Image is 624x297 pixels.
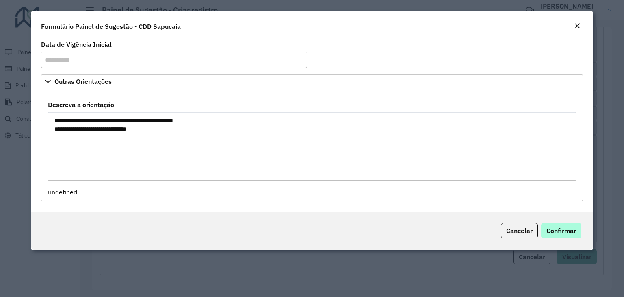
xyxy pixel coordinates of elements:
em: Fechar [574,23,581,29]
button: Confirmar [541,223,581,238]
button: Cancelar [501,223,538,238]
span: Outras Orientações [54,78,112,85]
span: Cancelar [506,227,533,235]
label: Data de Vigência Inicial [41,39,112,49]
h4: Formulário Painel de Sugestão - CDD Sapucaia [41,22,181,31]
span: Confirmar [546,227,576,235]
button: Close [572,21,583,32]
span: undefined [48,188,77,196]
a: Outras Orientações [41,74,583,88]
label: Descreva a orientação [48,100,114,109]
div: Outras Orientações [41,88,583,201]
